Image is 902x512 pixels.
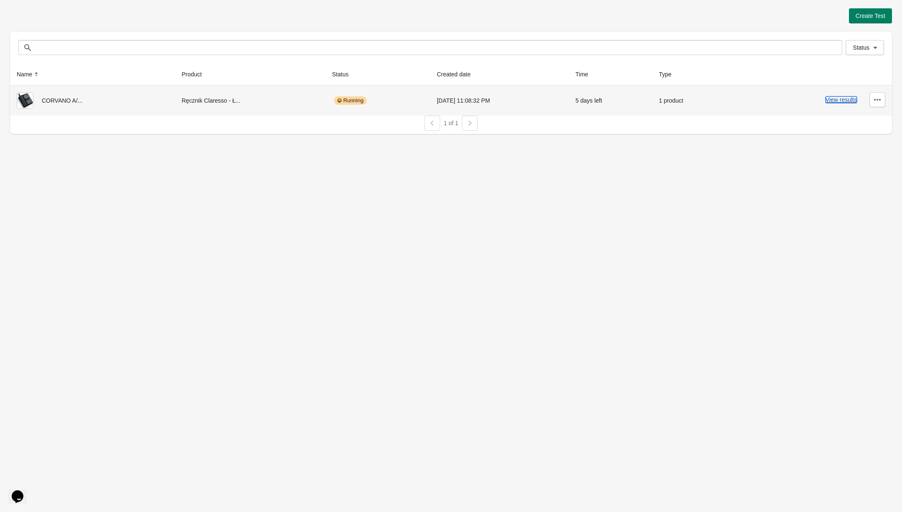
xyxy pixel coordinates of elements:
button: Create Test [849,8,892,23]
div: Running [334,96,367,105]
span: Create Test [856,13,885,19]
span: Status [853,44,869,51]
button: Status [846,40,884,55]
div: 1 product [659,92,724,109]
button: Time [572,67,600,82]
button: Name [13,67,44,82]
span: 1 of 1 [443,120,458,126]
div: Ręcznik Claresso - Ł... [182,92,319,109]
div: CORVANO A/... [17,92,168,109]
button: Status [329,67,360,82]
button: Created date [433,67,482,82]
button: Product [178,67,213,82]
button: View results [826,96,857,103]
iframe: chat widget [8,479,35,504]
button: Type [656,67,683,82]
div: 5 days left [575,92,646,109]
div: [DATE] 11:08:32 PM [437,92,562,109]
